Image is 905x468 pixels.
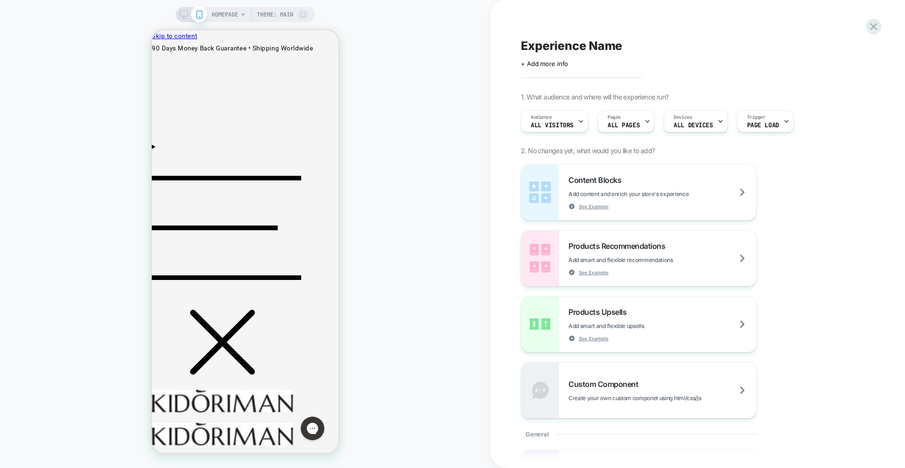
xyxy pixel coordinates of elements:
span: Create your own custom componet using html/css/js [568,394,748,402]
div: General [521,419,757,450]
span: Audience [531,114,552,121]
span: Trigger [747,114,765,121]
span: Add content and enrich your store's experience [568,190,736,197]
span: Add smart and flexible recommendations [568,256,720,263]
span: Page Load [747,122,779,129]
span: Experience Name [521,39,622,53]
iframe: Gorgias live chat messenger [144,383,177,413]
span: Devices [674,114,692,121]
span: 1. What audience and where will the experience run? [521,93,668,101]
span: Content Blocks [568,175,626,185]
span: Add smart and flexible upsells [568,322,691,329]
span: Pages [608,114,621,121]
span: Theme: MAIN [257,7,293,22]
span: See Example [579,335,609,342]
span: HOMEPAGE [212,7,238,22]
span: See Example [579,203,609,210]
span: ALL PAGES [608,122,640,129]
span: ALL DEVICES [674,122,713,129]
span: Custom Component [568,379,643,389]
span: All Visitors [531,122,574,129]
span: Products Upsells [568,307,631,317]
span: Products Recommendations [568,241,670,251]
span: See Example [579,269,609,276]
span: 2. No changes yet, what would you like to add? [521,147,655,155]
span: + Add more info [521,60,568,67]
